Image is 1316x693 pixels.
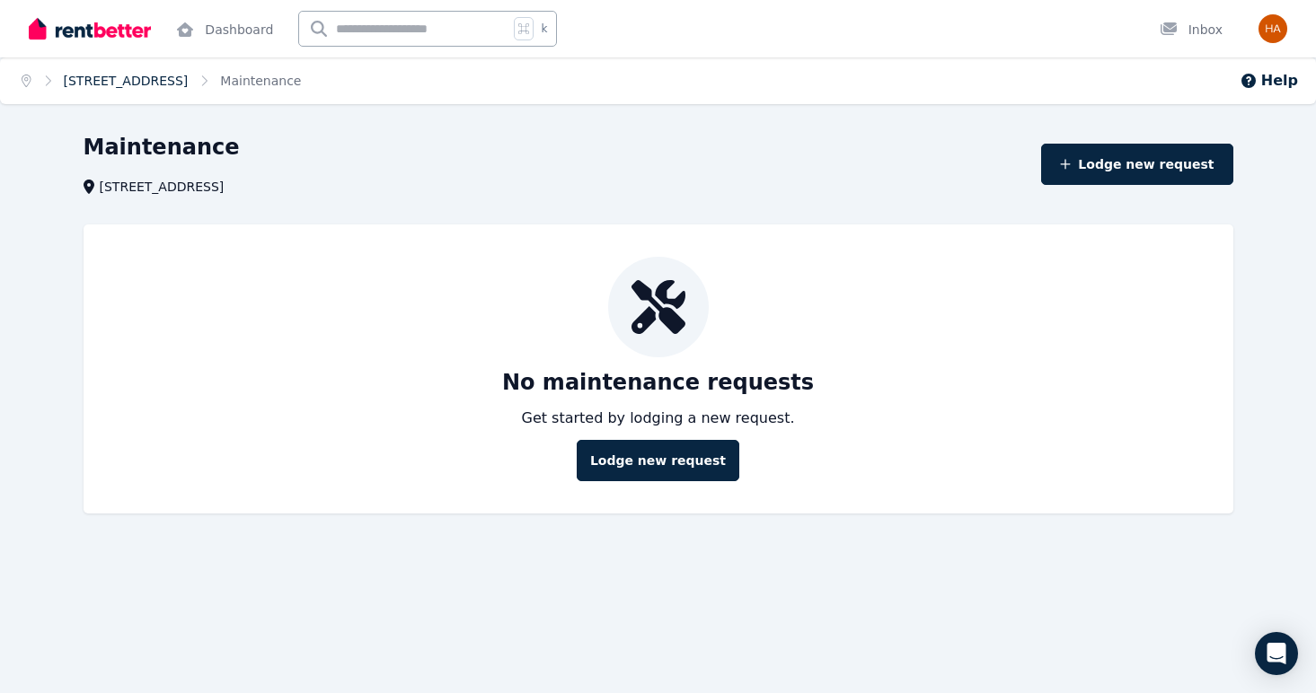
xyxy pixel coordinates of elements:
[29,15,151,42] img: RentBetter
[1255,632,1298,675] div: Open Intercom Messenger
[84,133,240,162] h1: Maintenance
[220,74,301,88] a: Maintenance
[1160,21,1223,39] div: Inbox
[577,440,739,481] button: Lodge new request
[100,178,225,196] span: [STREET_ADDRESS]
[1259,14,1287,43] img: Hannah Edensor
[502,368,814,397] p: No maintenance requests
[64,74,189,88] a: [STREET_ADDRESS]
[522,408,795,429] p: Get started by lodging a new request.
[1041,144,1232,185] button: Lodge new request
[541,22,547,36] span: k
[1240,70,1298,92] button: Help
